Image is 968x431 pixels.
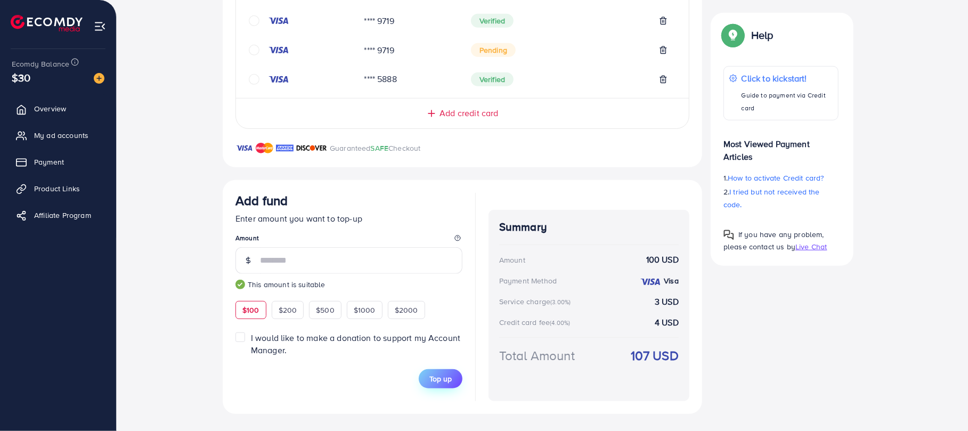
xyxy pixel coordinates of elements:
[723,185,839,211] p: 2.
[34,130,88,141] span: My ad accounts
[471,72,514,86] span: Verified
[499,346,575,365] div: Total Amount
[12,70,30,85] span: $30
[499,275,557,286] div: Payment Method
[723,186,820,210] span: I tried but not received the code.
[723,230,734,240] img: Popup guide
[249,15,259,26] svg: circle
[8,125,108,146] a: My ad accounts
[8,151,108,173] a: Payment
[235,233,462,247] legend: Amount
[795,241,827,252] span: Live Chat
[235,212,462,225] p: Enter amount you want to top-up
[330,142,421,154] p: Guaranteed Checkout
[723,172,839,184] p: 1.
[12,59,69,69] span: Ecomdy Balance
[471,43,516,57] span: Pending
[242,305,259,315] span: $100
[631,346,679,365] strong: 107 USD
[249,45,259,55] svg: circle
[8,178,108,199] a: Product Links
[499,255,525,265] div: Amount
[34,103,66,114] span: Overview
[8,98,108,119] a: Overview
[923,383,960,423] iframe: Chat
[429,373,452,384] span: Top up
[395,305,418,315] span: $2000
[723,129,839,163] p: Most Viewed Payment Articles
[471,14,514,28] span: Verified
[11,15,83,31] img: logo
[550,298,571,306] small: (3.00%)
[499,221,679,234] h4: Summary
[728,173,824,183] span: How to activate Credit card?
[316,305,335,315] span: $500
[664,275,679,286] strong: Visa
[235,142,253,154] img: brand
[34,183,80,194] span: Product Links
[235,279,462,290] small: This amount is suitable
[34,210,91,221] span: Affiliate Program
[655,316,679,329] strong: 4 USD
[276,142,294,154] img: brand
[371,143,389,153] span: SAFE
[640,278,661,286] img: credit
[742,89,833,115] p: Guide to payment via Credit card
[268,17,289,25] img: credit
[94,73,104,84] img: image
[94,20,106,32] img: menu
[419,369,462,388] button: Top up
[440,107,498,119] span: Add credit card
[742,72,833,85] p: Click to kickstart!
[8,205,108,226] a: Affiliate Program
[235,280,245,289] img: guide
[268,75,289,84] img: credit
[499,317,574,328] div: Credit card fee
[723,26,743,45] img: Popup guide
[646,254,679,266] strong: 100 USD
[249,74,259,85] svg: circle
[279,305,297,315] span: $200
[34,157,64,167] span: Payment
[354,305,376,315] span: $1000
[268,46,289,54] img: credit
[499,296,574,307] div: Service charge
[251,332,460,356] span: I would like to make a donation to support my Account Manager.
[235,193,288,208] h3: Add fund
[296,142,327,154] img: brand
[751,29,774,42] p: Help
[723,229,824,252] span: If you have any problem, please contact us by
[256,142,273,154] img: brand
[655,296,679,308] strong: 3 USD
[550,319,570,327] small: (4.00%)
